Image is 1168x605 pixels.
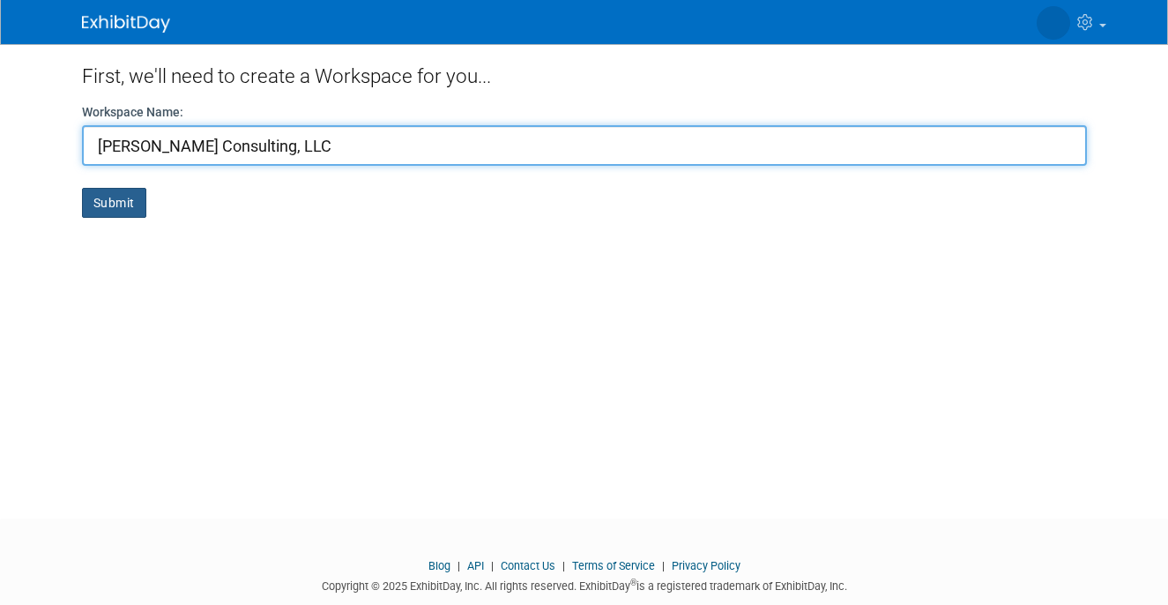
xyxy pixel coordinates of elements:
[630,578,636,587] sup: ®
[467,559,484,572] a: API
[82,103,183,121] label: Workspace Name:
[428,559,450,572] a: Blog
[453,559,465,572] span: |
[82,188,146,218] button: Submit
[82,125,1087,166] input: Name of your organization
[82,15,170,33] img: ExhibitDay
[1037,6,1070,40] img: Kelly Kopa
[558,559,569,572] span: |
[487,559,498,572] span: |
[658,559,669,572] span: |
[82,44,1087,103] div: First, we'll need to create a Workspace for you...
[572,559,655,572] a: Terms of Service
[672,559,740,572] a: Privacy Policy
[501,559,555,572] a: Contact Us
